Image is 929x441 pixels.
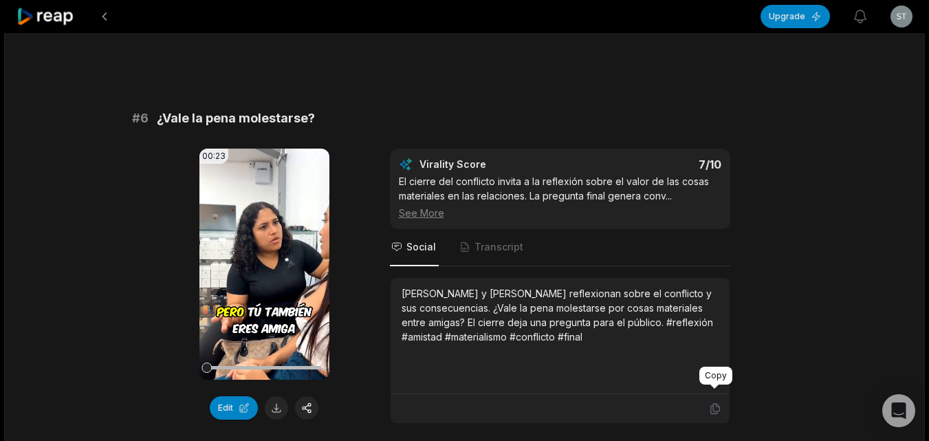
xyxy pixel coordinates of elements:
[419,158,567,171] div: Virality Score
[199,149,329,380] video: Your browser does not support mp4 format.
[402,286,719,344] div: [PERSON_NAME] y [PERSON_NAME] reflexionan sobre el conflicto y sus consecuencias. ¿Vale la pena m...
[210,396,258,420] button: Edit
[399,206,721,220] div: See More
[157,109,315,128] span: ¿Vale la pena molestarse?
[132,109,149,128] span: # 6
[699,367,732,385] div: Copy
[573,158,721,171] div: 7 /10
[474,240,523,254] span: Transcript
[761,5,830,28] button: Upgrade
[882,394,915,427] div: Open Intercom Messenger
[390,229,730,266] nav: Tabs
[399,174,721,220] div: El cierre del conflicto invita a la reflexión sobre el valor de las cosas materiales en las relac...
[406,240,436,254] span: Social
